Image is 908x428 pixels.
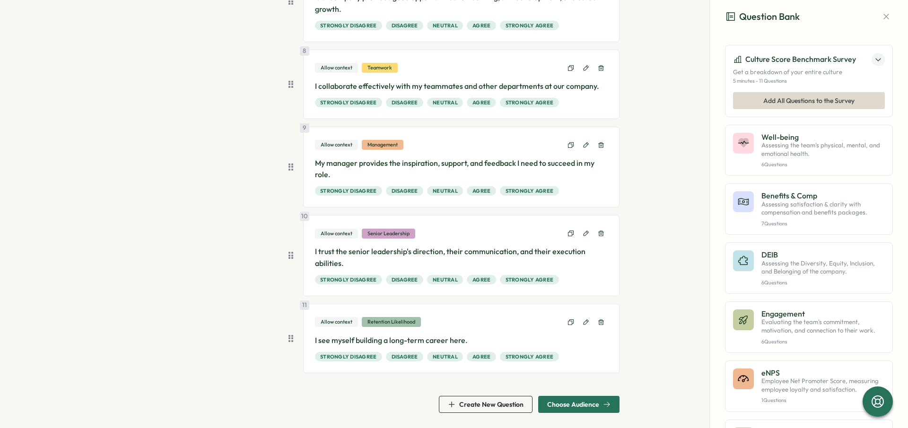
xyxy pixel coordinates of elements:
span: Choose Audience [547,401,599,408]
div: Retention Likelihood [362,317,421,327]
span: Neutral [433,98,458,107]
span: Strongly Agree [506,275,554,284]
span: Neutral [433,21,458,30]
div: 8 [300,46,309,56]
button: DEIBAssessing the Diversity, Equity, Inclusion, and Belonging of the company.6Questions [725,242,893,294]
p: Get a breakdown of your entire culture [733,68,885,77]
span: Disagree [392,187,418,195]
div: 10 [300,212,309,221]
span: Strongly Disagree [320,352,376,361]
button: Benefits & CompAssessing satisfaction & clarity with compensation and benefits packages.7Questions [725,183,893,235]
div: Allow context [315,140,358,150]
span: Strongly Disagree [320,21,376,30]
span: Create New Question [459,401,524,408]
p: Evaluating the team's commitment, motivation, and connection to their work. [761,318,885,334]
p: Employee Net Promoter Score, measuring employee loyalty and satisfaction. [761,377,885,394]
span: Strongly Disagree [320,98,376,107]
button: eNPSEmployee Net Promoter Score, measuring employee loyalty and satisfaction.1Questions [725,360,893,412]
span: Disagree [392,21,418,30]
div: Management [362,140,403,150]
span: Strongly Agree [506,352,554,361]
p: 1 Questions [761,397,885,403]
p: 5 minutes - 11 Questions [733,78,885,84]
div: Senior Leadership [362,229,415,239]
div: 11 [300,300,309,310]
p: I trust the senior leadership's direction, their communication, and their execution abilities. [315,246,608,269]
p: Assessing the Diversity, Equity, Inclusion, and Belonging of the company. [761,259,885,276]
span: Strongly Agree [506,187,554,195]
p: 6 Questions [761,162,885,168]
span: Strongly Disagree [320,187,376,195]
span: Agree [472,98,490,107]
button: Well-beingAssessing the team's physical, mental, and emotional health.6Questions [725,125,893,176]
span: Strongly Agree [506,21,554,30]
span: Neutral [433,187,458,195]
span: Disagree [392,98,418,107]
div: Teamwork [362,63,398,73]
p: eNPS [761,368,885,377]
h3: Question Bank [725,9,800,24]
p: I collaborate effectively with my teammates and other departments at our company. [315,80,608,92]
span: Strongly Agree [506,98,554,107]
p: DEIB [761,250,885,259]
div: Allow context [315,229,358,239]
button: Choose Audience [538,396,620,413]
div: Allow context [315,63,358,73]
p: 6 Questions [761,339,885,345]
span: Agree [472,275,490,284]
button: Add All Questions to the Survey [733,92,885,109]
span: Neutral [433,275,458,284]
p: My manager provides the inspiration, support, and feedback I need to succeed in my role. [315,157,608,181]
p: Benefits & Comp [761,191,885,200]
span: Agree [472,21,490,30]
p: Well-being [761,133,885,141]
span: Strongly Disagree [320,275,376,284]
button: Create New Question [439,396,533,413]
button: EngagementEvaluating the team's commitment, motivation, and connection to their work.6Questions [725,301,893,353]
p: Assessing satisfaction & clarity with compensation and benefits packages. [761,200,885,217]
span: Add All Questions to the Survey [763,93,855,109]
span: Agree [472,352,490,361]
span: Disagree [392,352,418,361]
p: I see myself building a long-term career here. [315,334,608,346]
p: Culture Score Benchmark Survey [745,53,856,65]
span: Neutral [433,352,458,361]
span: Agree [472,187,490,195]
div: Allow context [315,317,358,327]
p: Engagement [761,309,885,318]
p: 6 Questions [761,280,885,286]
span: Disagree [392,275,418,284]
div: 9 [300,123,309,133]
p: Assessing the team's physical, mental, and emotional health. [761,141,885,158]
p: 7 Questions [761,221,885,227]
